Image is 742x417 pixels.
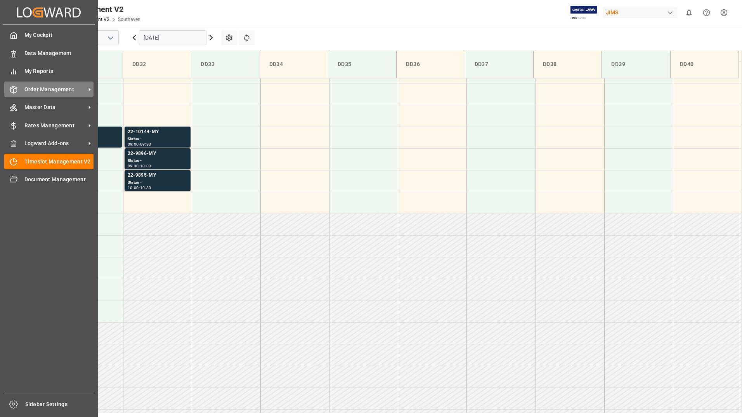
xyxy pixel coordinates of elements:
[128,164,139,168] div: 09:30
[266,57,322,71] div: DD34
[139,142,140,146] div: -
[139,30,206,45] input: DD-MM-YYYY
[128,172,187,179] div: 22-9895-MY
[128,128,187,136] div: 22-10144-MY
[335,57,390,71] div: DD35
[603,5,680,20] button: JIMS
[4,64,94,79] a: My Reports
[128,150,187,158] div: 22-9896-MY
[608,57,664,71] div: DD39
[139,186,140,189] div: -
[24,103,86,111] span: Master Data
[128,186,139,189] div: 10:00
[24,67,94,75] span: My Reports
[198,57,253,71] div: DD33
[24,139,86,148] span: Logward Add-ons
[128,158,187,164] div: Status -
[128,142,139,146] div: 09:00
[140,186,151,189] div: 10:30
[680,4,698,21] button: show 0 new notifications
[24,49,94,57] span: Data Management
[24,122,86,130] span: Rates Management
[25,400,95,408] span: Sidebar Settings
[24,85,86,94] span: Order Management
[24,175,94,184] span: Document Management
[140,164,151,168] div: 10:00
[24,158,94,166] span: Timeslot Management V2
[403,57,458,71] div: DD36
[570,6,597,19] img: Exertis%20JAM%20-%20Email%20Logo.jpg_1722504956.jpg
[4,154,94,169] a: Timeslot Management V2
[603,7,677,18] div: JIMS
[4,45,94,61] a: Data Management
[540,57,595,71] div: DD38
[677,57,732,71] div: DD40
[128,136,187,142] div: Status -
[698,4,715,21] button: Help Center
[104,32,116,44] button: open menu
[472,57,527,71] div: DD37
[128,179,187,186] div: Status -
[4,172,94,187] a: Document Management
[139,164,140,168] div: -
[4,28,94,43] a: My Cockpit
[129,57,185,71] div: DD32
[140,142,151,146] div: 09:30
[24,31,94,39] span: My Cockpit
